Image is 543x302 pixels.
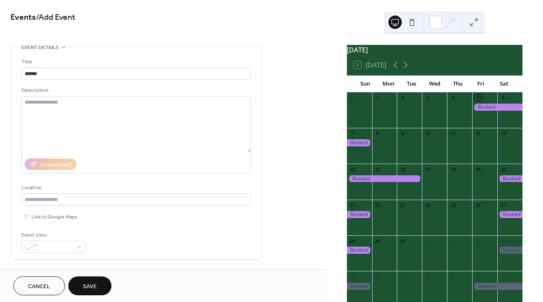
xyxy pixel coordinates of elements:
[450,273,456,280] div: 9
[450,202,456,208] div: 25
[500,166,506,172] div: 20
[375,95,381,101] div: 1
[424,130,431,137] div: 10
[423,75,446,92] div: Wed
[349,95,356,101] div: 31
[475,202,481,208] div: 26
[36,9,75,26] span: / Add Event
[475,238,481,244] div: 3
[497,211,522,218] div: Booked
[347,211,372,218] div: Booked
[450,166,456,172] div: 18
[21,57,249,66] div: Title
[469,75,492,92] div: Fri
[347,45,522,55] div: [DATE]
[497,247,522,254] div: Booked
[13,276,65,295] button: Cancel
[10,9,36,26] a: Events
[424,273,431,280] div: 8
[446,75,469,92] div: Thu
[349,273,356,280] div: 5
[475,273,481,280] div: 10
[424,202,431,208] div: 24
[349,130,356,137] div: 7
[400,75,423,92] div: Tue
[375,238,381,244] div: 29
[347,175,422,182] div: Booked
[399,202,406,208] div: 23
[375,130,381,137] div: 8
[399,273,406,280] div: 7
[475,166,481,172] div: 19
[31,213,78,221] span: Link to Google Maps
[472,283,522,290] div: Booked
[349,238,356,244] div: 28
[493,75,516,92] div: Sat
[472,104,522,111] div: Booked
[21,43,59,52] span: Event details
[347,247,372,254] div: Booked
[399,130,406,137] div: 9
[500,273,506,280] div: 11
[450,95,456,101] div: 4
[21,231,84,240] div: Event color
[347,139,372,146] div: Booked
[424,238,431,244] div: 1
[500,130,506,137] div: 13
[375,202,381,208] div: 22
[399,166,406,172] div: 16
[475,95,481,101] div: 5
[377,75,400,92] div: Mon
[375,166,381,172] div: 15
[21,183,249,192] div: Location
[349,202,356,208] div: 21
[83,282,97,291] span: Save
[28,282,50,291] span: Cancel
[424,95,431,101] div: 3
[399,95,406,101] div: 2
[399,238,406,244] div: 30
[500,238,506,244] div: 4
[497,175,522,182] div: Booked
[450,238,456,244] div: 2
[475,130,481,137] div: 12
[21,86,249,95] div: Description
[375,273,381,280] div: 6
[500,202,506,208] div: 27
[500,95,506,101] div: 6
[349,166,356,172] div: 14
[68,276,111,295] button: Save
[354,75,377,92] div: Sun
[424,166,431,172] div: 17
[347,283,372,290] div: Booked
[450,130,456,137] div: 11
